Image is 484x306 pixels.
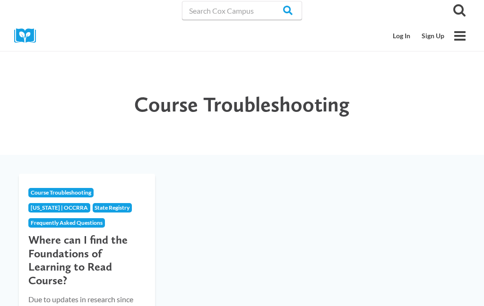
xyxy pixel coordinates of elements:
[387,27,450,45] nav: Secondary Mobile Navigation
[14,28,43,43] img: Cox Campus
[182,1,302,20] input: Search Cox Campus
[416,27,450,45] a: Sign Up
[95,204,130,211] span: State Registry
[134,92,350,117] span: Course Troubleshooting
[31,219,103,226] span: Frequently Asked Questions
[450,26,470,46] button: Open menu
[31,204,88,211] span: [US_STATE] | OCCRRA
[387,27,416,45] a: Log In
[28,233,146,288] h3: Where can I find the Foundations of Learning to Read Course?
[31,189,91,196] span: Course Troubleshooting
